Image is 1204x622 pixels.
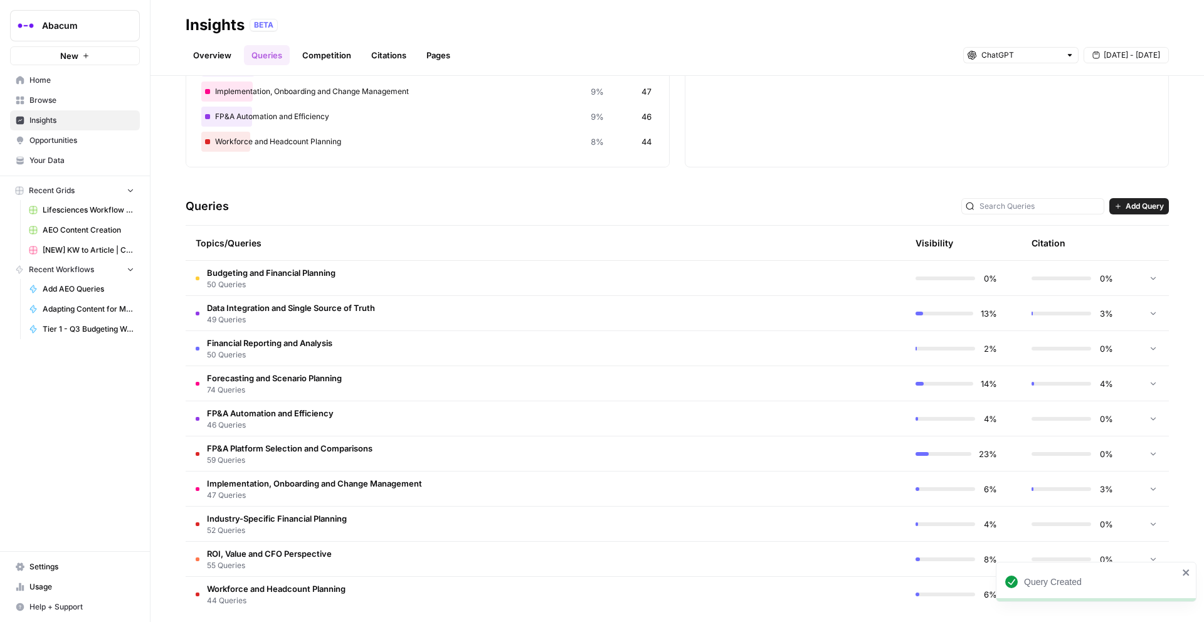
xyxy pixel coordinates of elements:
span: Forecasting and Scenario Planning [207,372,342,384]
span: Data Integration and Single Source of Truth [207,302,375,314]
span: 0% [1099,342,1113,355]
span: New [60,50,78,62]
div: Topics/Queries [196,226,776,260]
span: [DATE] - [DATE] [1104,50,1160,61]
span: 0% [1099,518,1113,530]
button: [DATE] - [DATE] [1084,47,1169,63]
span: ROI, Value and CFO Perspective [207,547,332,560]
a: [NEW] KW to Article | Cohort Grid [23,240,140,260]
a: Pages [419,45,458,65]
span: [NEW] KW to Article | Cohort Grid [43,245,134,256]
span: Budgeting and Financial Planning [207,266,335,279]
span: 50 Queries [207,279,335,290]
a: Your Data [10,150,140,171]
input: Search Queries [980,200,1100,213]
a: Opportunities [10,130,140,150]
span: 0% [1099,553,1113,566]
span: 46 [642,110,652,123]
span: 8% [983,553,997,566]
a: Settings [10,557,140,577]
span: 4% [1099,377,1113,390]
button: close [1182,567,1191,577]
span: 9% [591,110,604,123]
img: Abacum Logo [14,14,37,37]
a: Tier 1 - Q3 Budgeting Workflows [23,319,140,339]
span: 47 Queries [207,490,422,501]
span: Implementation, Onboarding and Change Management [207,477,422,490]
button: Recent Grids [10,181,140,200]
span: 55 Queries [207,560,332,571]
div: Visibility [916,237,953,250]
div: BETA [250,19,278,31]
button: New [10,46,140,65]
span: Abacum [42,19,118,32]
span: Adapting Content for Microdemos Pages [43,303,134,315]
span: Insights [29,115,134,126]
a: Browse [10,90,140,110]
a: Overview [186,45,239,65]
span: 0% [983,272,997,285]
a: Insights [10,110,140,130]
div: Implementation, Onboarding and Change Management [201,82,654,102]
button: Workspace: Abacum [10,10,140,41]
span: Add Query [1126,201,1164,212]
span: 52 Queries [207,525,347,536]
span: FP&A Automation and Efficiency [207,407,334,419]
span: 74 Queries [207,384,342,396]
span: Recent Grids [29,185,75,196]
span: Home [29,75,134,86]
span: 49 Queries [207,314,375,325]
span: Lifesciences Workflow ([DATE]) Grid [43,204,134,216]
span: 4% [983,413,997,425]
span: Browse [29,95,134,106]
input: ChatGPT [981,49,1060,61]
span: 46 Queries [207,419,334,431]
span: 4% [983,518,997,530]
span: FP&A Platform Selection and Comparisons [207,442,372,455]
span: 6% [983,483,997,495]
span: 3% [1099,307,1113,320]
a: Queries [244,45,290,65]
span: 47 [642,85,652,98]
h3: Queries [186,198,229,215]
span: 13% [981,307,997,320]
span: 50 Queries [207,349,332,361]
a: Lifesciences Workflow ([DATE]) Grid [23,200,140,220]
div: Citation [1032,226,1065,260]
div: Insights [186,15,245,35]
a: Add AEO Queries [23,279,140,299]
a: AEO Content Creation [23,220,140,240]
span: 0% [1099,413,1113,425]
span: Workforce and Headcount Planning [207,582,346,595]
span: 9% [591,85,604,98]
span: 44 Queries [207,595,346,606]
a: Usage [10,577,140,597]
span: Industry-Specific Financial Planning [207,512,347,525]
span: 6% [983,588,997,601]
span: Opportunities [29,135,134,146]
a: Home [10,70,140,90]
button: Help + Support [10,597,140,617]
button: Add Query [1109,198,1169,214]
span: 59 Queries [207,455,372,466]
span: 44 [642,135,652,148]
span: Help + Support [29,601,134,613]
span: 0% [1099,448,1113,460]
span: 8% [591,135,604,148]
div: Workforce and Headcount Planning [201,132,654,152]
span: 2% [983,342,997,355]
span: 3% [1099,483,1113,495]
span: Your Data [29,155,134,166]
span: Financial Reporting and Analysis [207,337,332,349]
span: Settings [29,561,134,572]
div: FP&A Automation and Efficiency [201,107,654,127]
span: Usage [29,581,134,593]
span: 23% [979,448,997,460]
span: AEO Content Creation [43,224,134,236]
a: Competition [295,45,359,65]
span: Add AEO Queries [43,283,134,295]
span: 14% [981,377,997,390]
button: Recent Workflows [10,260,140,279]
a: Adapting Content for Microdemos Pages [23,299,140,319]
div: Query Created [1024,576,1178,588]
